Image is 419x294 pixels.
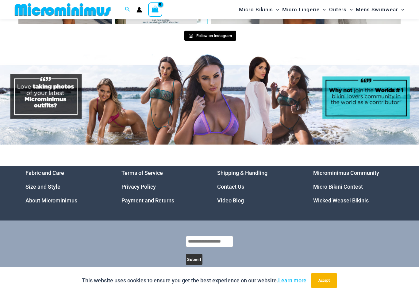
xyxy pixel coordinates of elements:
a: OutersMenu ToggleMenu Toggle [328,2,354,17]
nav: Menu [25,166,106,207]
nav: Site Navigation [236,1,407,18]
p: This website uses cookies to ensure you get the best experience on our website. [82,276,306,285]
svg: Instagram [189,33,193,38]
nav: Menu [217,166,298,207]
a: Instagram Follow on Instagram [184,31,236,41]
span: Follow on Instagram [196,33,232,38]
span: Mens Swimwear [356,2,398,17]
a: Micro BikinisMenu ToggleMenu Toggle [237,2,281,17]
aside: Footer Widget 2 [121,166,202,207]
button: Accept [311,273,337,288]
a: About Microminimus [25,197,77,204]
span: Outers [329,2,347,17]
a: Payment and Returns [121,197,174,204]
a: Wicked Weasel Bikinis [313,197,369,204]
aside: Footer Widget 1 [25,166,106,207]
a: Fabric and Care [25,170,64,176]
a: Contact Us [217,183,244,190]
a: Search icon link [125,6,130,13]
a: Microminimus Community [313,170,379,176]
nav: Menu [121,166,202,207]
img: MM SHOP LOGO FLAT [12,3,113,17]
a: View Shopping Cart, empty [148,2,162,17]
aside: Footer Widget 3 [217,166,298,207]
span: Menu Toggle [398,2,404,17]
a: Micro Bikini Contest [313,183,363,190]
a: Terms of Service [121,170,163,176]
a: Video Blog [217,197,244,204]
span: Menu Toggle [347,2,353,17]
a: Shipping & Handling [217,170,267,176]
a: Account icon link [136,7,142,13]
nav: Menu [313,166,394,207]
button: Submit [186,254,202,265]
a: Micro LingerieMenu ToggleMenu Toggle [281,2,327,17]
a: Learn more [278,277,306,284]
span: Micro Lingerie [282,2,320,17]
a: Size and Style [25,183,60,190]
aside: Footer Widget 4 [313,166,394,207]
a: Privacy Policy [121,183,156,190]
span: Micro Bikinis [239,2,273,17]
span: Menu Toggle [273,2,279,17]
a: Mens SwimwearMenu ToggleMenu Toggle [354,2,406,17]
span: Menu Toggle [320,2,326,17]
